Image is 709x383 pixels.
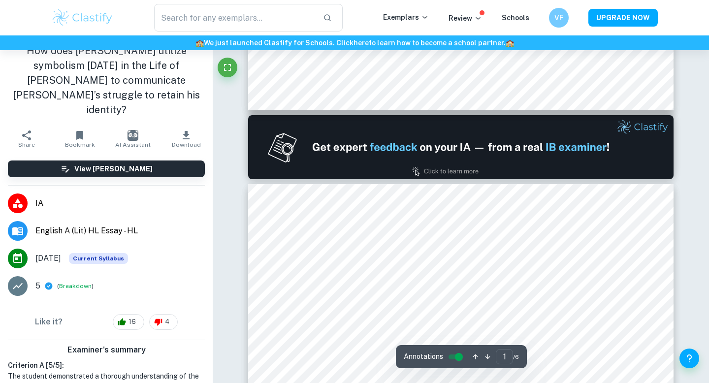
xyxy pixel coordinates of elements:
[35,225,205,237] span: English A (Lit) HL Essay - HL
[35,280,40,292] p: 5
[35,316,63,328] h6: Like it?
[53,125,106,153] button: Bookmark
[113,314,144,330] div: 16
[35,197,205,209] span: IA
[4,344,209,356] h6: Examiner's summary
[160,125,213,153] button: Download
[549,8,569,28] button: VF
[65,141,95,148] span: Bookmark
[115,141,151,148] span: AI Assistant
[248,115,674,179] img: Ad
[679,349,699,368] button: Help and Feedback
[354,39,369,47] a: here
[57,282,94,291] span: ( )
[449,13,482,24] p: Review
[59,282,92,290] button: Breakdown
[154,4,315,32] input: Search for any exemplars...
[128,130,138,141] img: AI Assistant
[8,43,205,117] h1: How does [PERSON_NAME] utilize symbolism [DATE] in the Life of [PERSON_NAME] to communicate [PERS...
[218,58,237,77] button: Fullscreen
[160,317,175,327] span: 4
[35,253,61,264] span: [DATE]
[172,141,201,148] span: Download
[8,160,205,177] button: View [PERSON_NAME]
[588,9,658,27] button: UPGRADE NOW
[149,314,178,330] div: 4
[553,12,565,23] h6: VF
[2,37,707,48] h6: We just launched Clastify for Schools. Click to learn how to become a school partner.
[8,360,205,371] h6: Criterion A [ 5 / 5 ]:
[106,125,160,153] button: AI Assistant
[51,8,114,28] img: Clastify logo
[513,352,519,361] span: / 6
[506,39,514,47] span: 🏫
[383,12,429,23] p: Exemplars
[74,163,153,174] h6: View [PERSON_NAME]
[69,253,128,264] div: This exemplar is based on the current syllabus. Feel free to refer to it for inspiration/ideas wh...
[18,141,35,148] span: Share
[195,39,204,47] span: 🏫
[69,253,128,264] span: Current Syllabus
[502,14,529,22] a: Schools
[404,351,443,362] span: Annotations
[123,317,141,327] span: 16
